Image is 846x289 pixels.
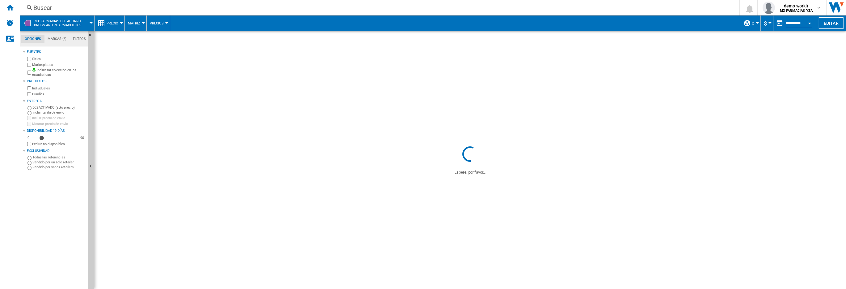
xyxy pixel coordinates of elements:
div: 90 [79,136,86,140]
label: Vendido por un solo retailer [32,160,86,165]
div: Entrega [27,99,86,104]
span: Precios [150,21,164,25]
md-tab-item: Marcas (*) [44,35,70,43]
input: Bundles [27,92,31,96]
button: md-calendar [773,17,786,29]
input: Incluir mi colección en las estadísticas [27,69,31,76]
label: Bundles [32,92,86,97]
button: Precio [107,15,121,31]
button: Editar [819,17,844,29]
div: Exclusividad [27,149,86,153]
input: Individuales [27,86,31,90]
input: Vendido por un solo retailer [27,161,32,165]
md-menu: Currency [761,15,773,31]
label: Sitios [32,57,86,61]
button: Precios [150,15,167,31]
div: MX FARMACIAS DEL AHORRODrugs and pharmaceutics [23,15,91,31]
input: Sitios [27,57,31,61]
label: Vendido por varios retailers [32,165,86,170]
div: Productos [27,79,86,84]
label: Incluir tarifa de envío [32,110,86,115]
button: Ocultar [88,31,95,42]
div: 0 [26,136,31,140]
input: Incluir tarifa de envío [27,111,32,115]
input: Incluir precio de envío [27,116,31,120]
span: demo workit [780,3,813,9]
button: Open calendar [804,17,815,28]
div: Buscar [33,3,723,12]
md-tab-item: Filtros [69,35,89,43]
button: $ [764,15,770,31]
md-slider: Disponibilidad [32,135,78,141]
label: DESACTIVADO (solo precio) [32,105,86,110]
label: Excluir no disponibles [32,142,86,146]
label: Incluir mi colección en las estadísticas [32,68,86,77]
input: Marketplaces [27,63,31,67]
ng-transclude: Espere, por favor... [454,170,486,175]
b: MX FARMACIAS YZA [780,9,813,13]
span: Precio [107,21,118,25]
label: Marketplaces [32,63,86,67]
img: profile.jpg [763,2,775,14]
input: Vendido por varios retailers [27,166,32,170]
label: Individuales [32,86,86,91]
span: MX FARMACIAS DEL AHORRO:Drugs and pharmaceutics [34,19,82,27]
div: Precio [98,15,121,31]
button: () [752,15,757,31]
span: Matriz [128,21,140,25]
img: alerts-logo.svg [6,19,14,27]
label: Todas las referencias [32,155,86,160]
img: mysite-bg-18x18.png [32,68,36,71]
input: Mostrar precio de envío [27,142,31,146]
button: Matriz [128,15,143,31]
div: Disponibilidad 19 Días [27,128,86,133]
input: DESACTIVADO (solo precio) [27,106,32,110]
md-tab-item: Opciones [21,35,44,43]
button: MX FARMACIAS DEL AHORRODrugs and pharmaceutics [34,15,88,31]
label: Mostrar precio de envío [32,122,86,126]
input: Mostrar precio de envío [27,122,31,126]
input: Todas las referencias [27,156,32,160]
label: Incluir precio de envío [32,116,86,120]
div: Fuentes [27,50,86,54]
span: () [752,21,754,25]
span: $ [764,20,767,27]
div: () [743,15,757,31]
